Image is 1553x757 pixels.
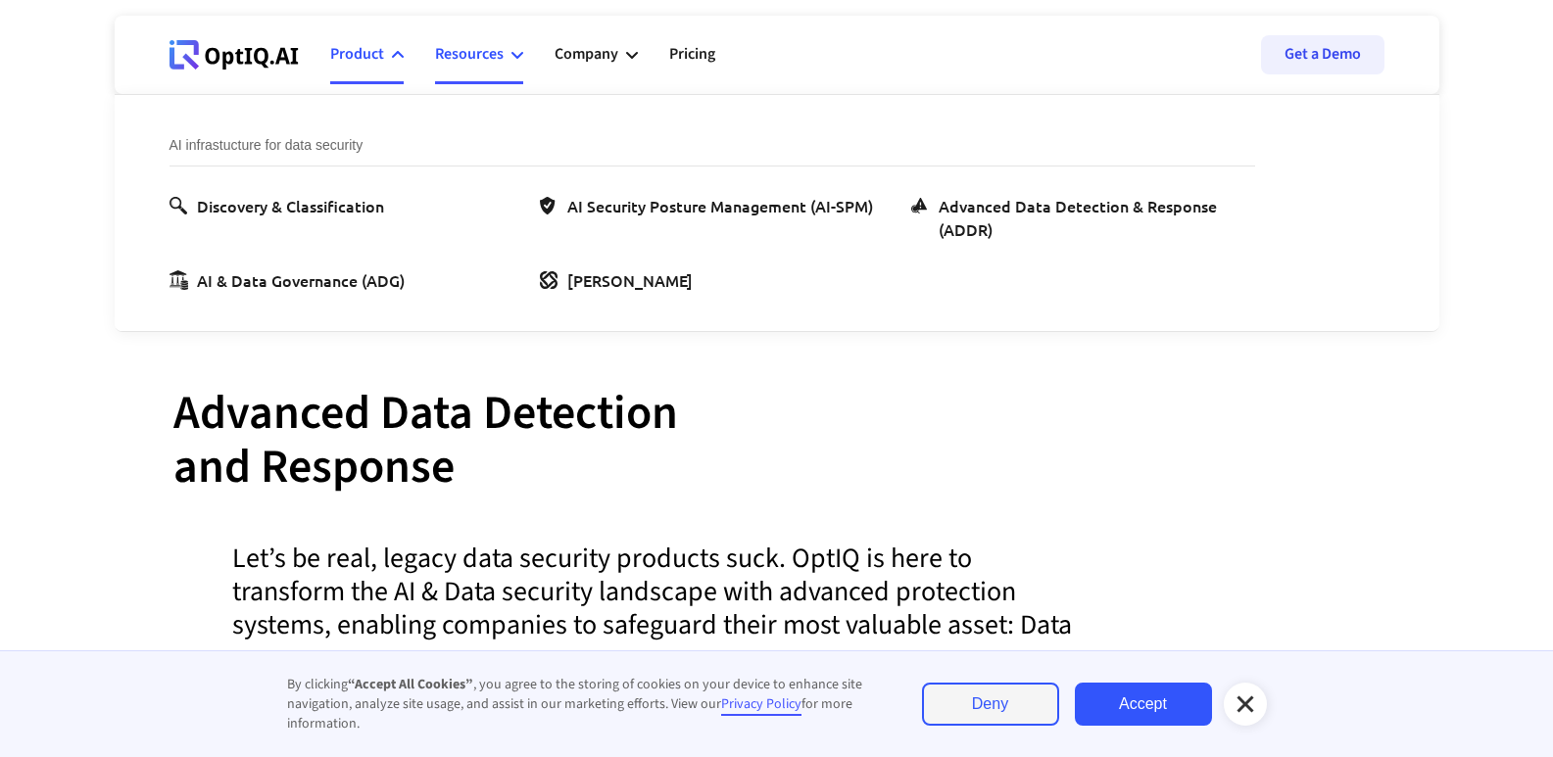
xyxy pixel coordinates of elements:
[287,675,883,733] div: By clicking , you agree to the storing of cookies on your device to enhance site navigation, anal...
[669,25,715,84] a: Pricing
[197,268,405,292] div: AI & Data Governance (ADG)
[435,25,523,84] div: Resources
[555,41,618,68] div: Company
[173,387,1381,542] div: Advanced Data Detection and Response
[939,194,1247,241] div: Advanced Data Detection & Response (ADDR)
[330,41,384,68] div: Product
[911,194,1255,241] a: Advanced Data Detection & Response (ADDR)
[330,25,404,84] div: Product
[435,41,504,68] div: Resources
[540,268,701,292] a: [PERSON_NAME]
[170,25,299,84] a: Webflow Homepage
[721,694,801,716] a: Privacy Policy
[115,94,1439,332] nav: Product
[170,134,1255,166] div: AI infrastucture for data security
[567,194,873,217] div: AI Security Posture Management (AI-SPM)
[540,194,881,217] a: AI Security Posture Management (AI-SPM)
[170,69,170,70] div: Webflow Homepage
[170,194,392,217] a: Discovery & Classification
[567,268,693,292] div: [PERSON_NAME]
[173,542,1075,665] div: Let’s be real, legacy data security products suck. OptIQ is here to transform the AI & Data secur...
[1075,683,1212,726] a: Accept
[555,25,638,84] div: Company
[922,683,1059,726] a: Deny
[348,675,473,694] strong: “Accept All Cookies”
[197,194,384,217] div: Discovery & Classification
[1261,35,1384,74] a: Get a Demo
[170,268,413,292] a: AI & Data Governance (ADG)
